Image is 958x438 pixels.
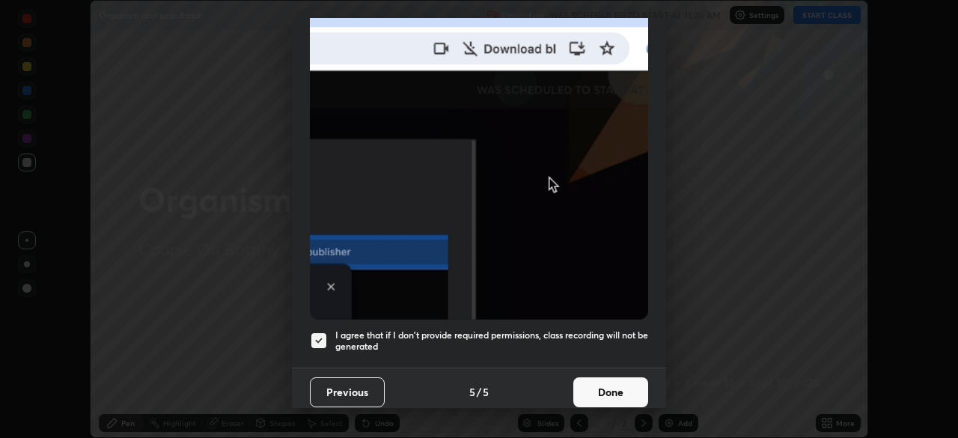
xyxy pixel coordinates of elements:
[477,384,481,400] h4: /
[573,377,648,407] button: Done
[310,377,385,407] button: Previous
[335,329,648,353] h5: I agree that if I don't provide required permissions, class recording will not be generated
[483,384,489,400] h4: 5
[469,384,475,400] h4: 5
